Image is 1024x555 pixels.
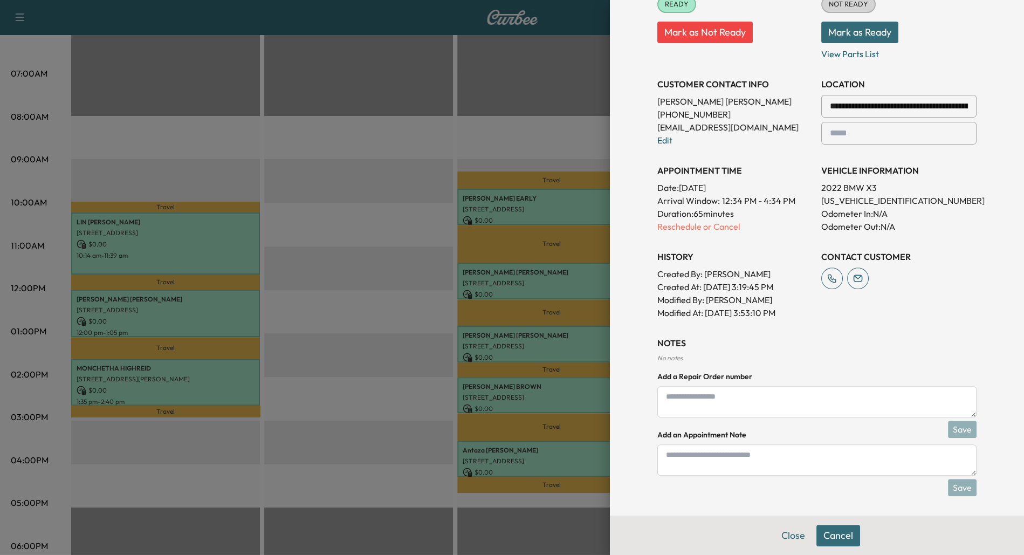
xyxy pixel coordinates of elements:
p: [PHONE_NUMBER] [657,108,813,121]
h3: LOCATION [821,78,977,91]
h4: Add an Appointment Note [657,429,977,440]
a: Edit [657,135,672,146]
p: Date: [DATE] [657,181,813,194]
p: Odometer Out: N/A [821,220,977,233]
p: Created At : [DATE] 3:19:45 PM [657,280,813,293]
h3: NOTES [657,337,977,350]
h4: Add a Repair Order number [657,371,977,382]
p: Reschedule or Cancel [657,220,813,233]
p: 2022 BMW X3 [821,181,977,194]
button: Cancel [816,525,860,546]
button: Mark as Ready [821,22,898,43]
button: Mark as Not Ready [657,22,753,43]
button: Close [774,525,812,546]
div: No notes [657,354,977,362]
p: Duration: 65 minutes [657,207,813,220]
p: Created By : [PERSON_NAME] [657,268,813,280]
h3: CONTACT CUSTOMER [821,250,977,263]
h3: History [657,250,813,263]
h3: APPOINTMENT TIME [657,164,813,177]
p: Arrival Window: [657,194,813,207]
p: View Parts List [821,43,977,60]
p: Modified At : [DATE] 3:53:10 PM [657,306,813,319]
span: 12:34 PM - 4:34 PM [722,194,795,207]
p: Modified By : [PERSON_NAME] [657,293,813,306]
h3: VEHICLE INFORMATION [821,164,977,177]
h3: CUSTOMER CONTACT INFO [657,78,813,91]
p: [PERSON_NAME] [PERSON_NAME] [657,95,813,108]
p: [EMAIL_ADDRESS][DOMAIN_NAME] [657,121,813,134]
p: [US_VEHICLE_IDENTIFICATION_NUMBER] [821,194,977,207]
p: Odometer In: N/A [821,207,977,220]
